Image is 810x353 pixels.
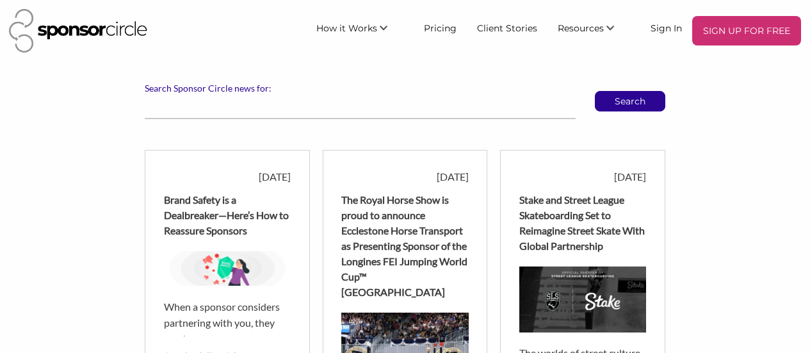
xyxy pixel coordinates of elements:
[9,9,147,53] img: Sponsor Circle Logo
[306,16,414,45] li: How it Works
[164,169,291,185] div: [DATE]
[341,169,468,185] div: [DATE]
[519,267,646,333] img: n4jbveyf5ks2spmkrz9j.jpg
[164,192,291,238] div: Brand Safety is a Dealbreaker—Here’s How to Reassure Sponsors
[467,16,547,39] a: Client Stories
[595,92,665,111] p: Search
[316,22,377,34] span: How it Works
[519,192,646,254] div: Stake and Street League Skateboarding Set to Reimagine Street Skate With Global Partnership
[341,192,468,300] div: The Royal Horse Show is proud to announce Ecclestone Horse Transport as Presenting Sponsor of the...
[640,16,692,39] a: Sign In
[519,169,646,185] div: [DATE]
[547,16,640,45] li: Resources
[558,22,604,34] span: Resources
[414,16,467,39] a: Pricing
[697,21,796,40] p: SIGN UP FOR FREE
[164,251,291,286] img: hro2n78csy6xogamkarv.png
[145,83,665,94] label: Search Sponsor Circle news for:
[595,91,665,111] button: Search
